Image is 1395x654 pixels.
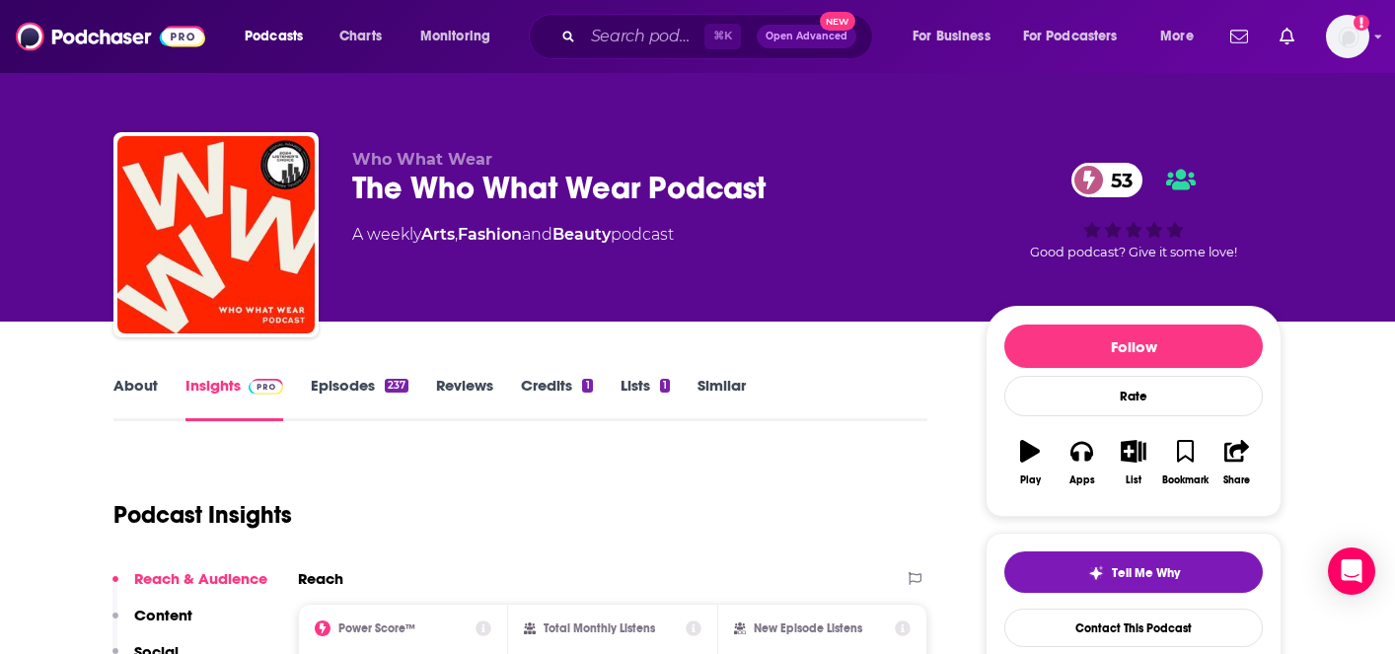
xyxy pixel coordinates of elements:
[338,621,415,635] h2: Power Score™
[134,569,267,588] p: Reach & Audience
[1020,474,1041,486] div: Play
[420,23,490,50] span: Monitoring
[582,379,592,393] div: 1
[697,376,746,421] a: Similar
[112,569,267,606] button: Reach & Audience
[352,150,492,169] span: Who What Wear
[113,500,292,530] h1: Podcast Insights
[704,24,741,49] span: ⌘ K
[339,23,382,50] span: Charts
[406,21,516,52] button: open menu
[117,136,315,333] img: The Who What Wear Podcast
[757,25,856,48] button: Open AdvancedNew
[552,225,611,244] a: Beauty
[113,376,158,421] a: About
[1108,427,1159,498] button: List
[621,376,670,421] a: Lists1
[1010,21,1146,52] button: open menu
[311,376,408,421] a: Episodes237
[754,621,862,635] h2: New Episode Listens
[548,14,892,59] div: Search podcasts, credits, & more...
[522,225,552,244] span: and
[231,21,329,52] button: open menu
[1126,474,1141,486] div: List
[1326,15,1369,58] button: Show profile menu
[249,379,283,395] img: Podchaser Pro
[436,376,493,421] a: Reviews
[1162,474,1209,486] div: Bookmark
[1056,427,1107,498] button: Apps
[1160,23,1194,50] span: More
[1091,163,1142,197] span: 53
[1069,474,1095,486] div: Apps
[1088,565,1104,581] img: tell me why sparkle
[1223,474,1250,486] div: Share
[1004,609,1263,647] a: Contact This Podcast
[899,21,1015,52] button: open menu
[544,621,655,635] h2: Total Monthly Listens
[1023,23,1118,50] span: For Podcasters
[820,12,855,31] span: New
[16,18,205,55] img: Podchaser - Follow, Share and Rate Podcasts
[1146,21,1218,52] button: open menu
[134,606,192,624] p: Content
[1272,20,1302,53] a: Show notifications dropdown
[1328,547,1375,595] div: Open Intercom Messenger
[327,21,394,52] a: Charts
[521,376,592,421] a: Credits1
[766,32,847,41] span: Open Advanced
[1071,163,1142,197] a: 53
[1326,15,1369,58] span: Logged in as mmaugeri_hunter
[458,225,522,244] a: Fashion
[1004,376,1263,416] div: Rate
[1030,245,1237,259] span: Good podcast? Give it some love!
[112,606,192,642] button: Content
[1112,565,1180,581] span: Tell Me Why
[1354,15,1369,31] svg: Add a profile image
[385,379,408,393] div: 237
[1004,325,1263,368] button: Follow
[455,225,458,244] span: ,
[1326,15,1369,58] img: User Profile
[185,376,283,421] a: InsightsPodchaser Pro
[245,23,303,50] span: Podcasts
[913,23,991,50] span: For Business
[1211,427,1263,498] button: Share
[1004,427,1056,498] button: Play
[986,150,1282,272] div: 53Good podcast? Give it some love!
[1222,20,1256,53] a: Show notifications dropdown
[1159,427,1211,498] button: Bookmark
[298,569,343,588] h2: Reach
[352,223,674,247] div: A weekly podcast
[660,379,670,393] div: 1
[583,21,704,52] input: Search podcasts, credits, & more...
[1004,551,1263,593] button: tell me why sparkleTell Me Why
[421,225,455,244] a: Arts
